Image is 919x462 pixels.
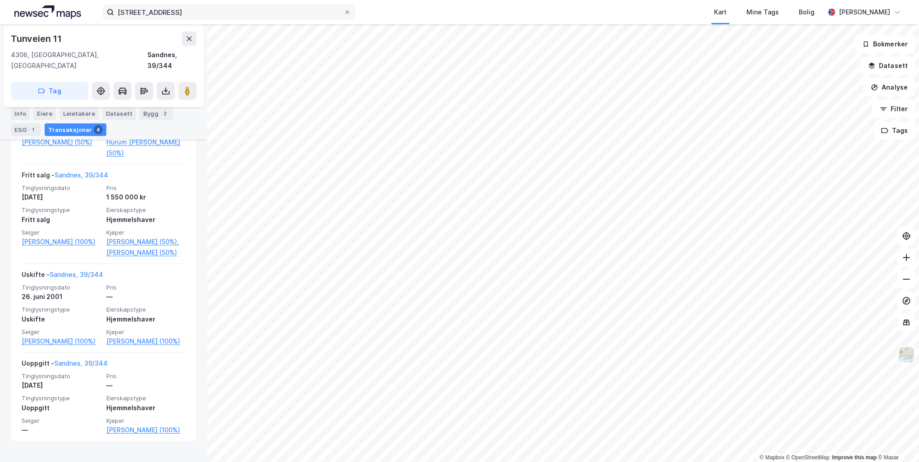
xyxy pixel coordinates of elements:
[140,107,173,120] div: Bygg
[22,306,101,313] span: Tinglysningstype
[22,214,101,225] div: Fritt salg
[22,403,101,413] div: Uoppgitt
[22,206,101,214] span: Tinglysningstype
[114,5,344,19] input: Søk på adresse, matrikkel, gårdeiere, leietakere eller personer
[22,229,101,236] span: Selger
[106,229,186,236] span: Kjøper
[106,284,186,291] span: Pris
[22,417,101,425] span: Selger
[106,425,186,435] a: [PERSON_NAME] (100%)
[898,346,915,363] img: Z
[11,107,30,120] div: Info
[22,328,101,336] span: Selger
[22,269,103,284] div: Uskifte -
[106,247,186,258] a: [PERSON_NAME] (50%)
[106,214,186,225] div: Hjemmelshaver
[54,359,108,367] a: Sandnes, 39/344
[22,291,101,302] div: 26. juni 2001
[28,125,37,134] div: 1
[11,50,147,71] div: 4306, [GEOGRAPHIC_DATA], [GEOGRAPHIC_DATA]
[872,100,915,118] button: Filter
[22,236,101,247] a: [PERSON_NAME] (100%)
[14,5,81,19] img: logo.a4113a55bc3d86da70a041830d287a7e.svg
[160,109,169,118] div: 2
[22,314,101,325] div: Uskifte
[22,137,101,148] a: [PERSON_NAME] (50%)
[786,454,830,461] a: OpenStreetMap
[874,419,919,462] iframe: Chat Widget
[106,372,186,380] span: Pris
[106,336,186,347] a: [PERSON_NAME] (100%)
[106,417,186,425] span: Kjøper
[855,35,915,53] button: Bokmerker
[59,107,99,120] div: Leietakere
[106,328,186,336] span: Kjøper
[106,403,186,413] div: Hjemmelshaver
[22,425,101,435] div: —
[11,123,41,136] div: ESG
[760,454,784,461] a: Mapbox
[22,358,108,372] div: Uoppgitt -
[22,192,101,203] div: [DATE]
[22,394,101,402] span: Tinglysningstype
[22,336,101,347] a: [PERSON_NAME] (100%)
[106,184,186,192] span: Pris
[94,125,103,134] div: 4
[106,236,186,247] a: [PERSON_NAME] (50%),
[33,107,56,120] div: Eiere
[22,284,101,291] span: Tinglysningsdato
[106,394,186,402] span: Eierskapstype
[746,7,779,18] div: Mine Tags
[22,170,108,184] div: Fritt salg -
[860,57,915,75] button: Datasett
[799,7,814,18] div: Bolig
[106,314,186,325] div: Hjemmelshaver
[106,380,186,391] div: —
[106,137,186,159] a: Hurum [PERSON_NAME] (50%)
[874,419,919,462] div: Kontrollprogram for chat
[714,7,727,18] div: Kart
[102,107,136,120] div: Datasett
[106,291,186,302] div: —
[45,123,106,136] div: Transaksjoner
[11,82,88,100] button: Tag
[22,372,101,380] span: Tinglysningsdato
[832,454,877,461] a: Improve this map
[106,206,186,214] span: Eierskapstype
[106,306,186,313] span: Eierskapstype
[106,192,186,203] div: 1 550 000 kr
[839,7,890,18] div: [PERSON_NAME]
[863,78,915,96] button: Analyse
[11,32,64,46] div: Tunveien 11
[147,50,196,71] div: Sandnes, 39/344
[55,171,108,179] a: Sandnes, 39/344
[22,184,101,192] span: Tinglysningsdato
[874,122,915,140] button: Tags
[22,380,101,391] div: [DATE]
[50,271,103,278] a: Sandnes, 39/344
